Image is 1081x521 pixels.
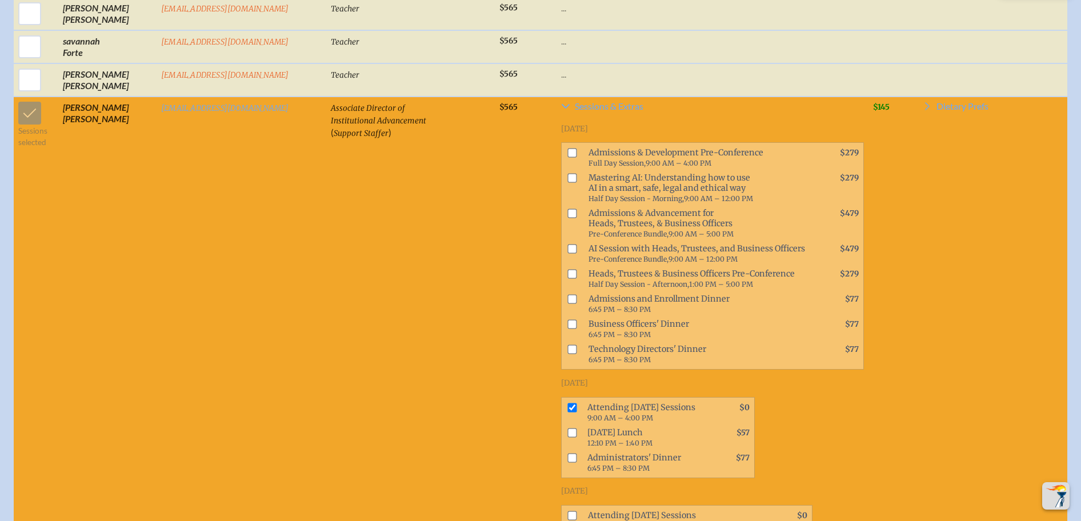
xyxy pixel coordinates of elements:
a: Sessions & Extras [561,102,863,115]
span: $0 [797,511,807,520]
span: $77 [845,344,859,354]
span: $77 [736,453,750,463]
span: [DATE] [561,124,588,134]
span: [DATE] [561,486,588,496]
span: Pre-Conference Bundle, [588,230,668,238]
span: $479 [840,209,859,218]
button: Scroll Top [1042,482,1070,510]
span: Full Day Session, [588,159,646,167]
span: $479 [840,244,859,254]
span: Teacher [331,70,359,80]
span: Half Day Session - Morning, [588,194,684,203]
span: [DATE] Lunch [583,425,704,450]
span: Dietary Prefs [936,102,988,111]
span: ( [331,127,334,138]
span: Attending [DATE] Sessions [583,400,704,425]
span: Business Officers' Dinner [584,316,812,342]
span: $565 [499,36,518,46]
span: Heads, Trustees & Business Officers Pre-Conference [584,266,812,291]
span: 12:10 PM – 1:40 PM [587,439,652,447]
span: 6:45 PM – 8:30 PM [588,330,651,339]
a: Dietary Prefs [923,102,988,115]
p: ... [561,35,863,47]
span: 6:45 PM – 8:30 PM [588,355,651,364]
span: Administrators' Dinner [583,450,704,475]
span: Technology Directors' Dinner [584,342,812,367]
span: $565 [499,69,518,79]
span: 9:00 AM – 4:00 PM [646,159,711,167]
span: Support Staffer [334,129,389,138]
span: $279 [840,148,859,158]
span: Sessions & Extras [575,102,643,111]
span: Teacher [331,37,359,47]
span: 6:45 PM – 8:30 PM [587,464,650,472]
span: $77 [845,294,859,304]
span: 1:00 PM – 5:00 PM [689,280,753,288]
a: [EMAIL_ADDRESS][DOMAIN_NAME] [161,37,289,47]
span: ) [389,127,391,138]
span: 9:00 AM – 12:00 PM [668,255,738,263]
td: [PERSON_NAME] [PERSON_NAME] [58,63,157,97]
p: ... [561,2,863,14]
span: Admissions & Development Pre-Conference [584,145,812,170]
span: Teacher [331,4,359,14]
span: $0 [739,403,750,412]
span: 6:45 PM – 8:30 PM [588,305,651,314]
span: Pre-Conference Bundle, [588,255,668,263]
span: Admissions and Enrollment Dinner [584,291,812,316]
span: Admissions & Advancement for Heads, Trustees, & Business Officers [584,206,812,241]
td: savannah Forte [58,30,157,63]
p: ... [561,69,863,80]
span: Half Day Session - Afternoon, [588,280,689,288]
span: $279 [840,269,859,279]
a: [EMAIL_ADDRESS][DOMAIN_NAME] [161,70,289,80]
span: $77 [845,319,859,329]
span: Associate Director of Institutional Advancement [331,103,426,126]
span: 9:00 AM – 12:00 PM [684,194,753,203]
span: $279 [840,173,859,183]
span: 9:00 AM – 5:00 PM [668,230,734,238]
img: To the top [1044,484,1067,507]
a: [EMAIL_ADDRESS][DOMAIN_NAME] [161,4,289,14]
span: $565 [499,3,518,13]
span: Mastering AI: Understanding how to use AI in a smart, safe, legal and ethical way [584,170,812,206]
a: [EMAIL_ADDRESS][DOMAIN_NAME] [161,103,289,113]
span: $565 [499,102,518,112]
span: [DATE] [561,378,588,388]
span: $57 [736,428,750,438]
span: 9:00 AM – 4:00 PM [587,414,653,422]
span: $145 [873,102,890,112]
span: AI Session with Heads, Trustees, and Business Officers [584,241,812,266]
